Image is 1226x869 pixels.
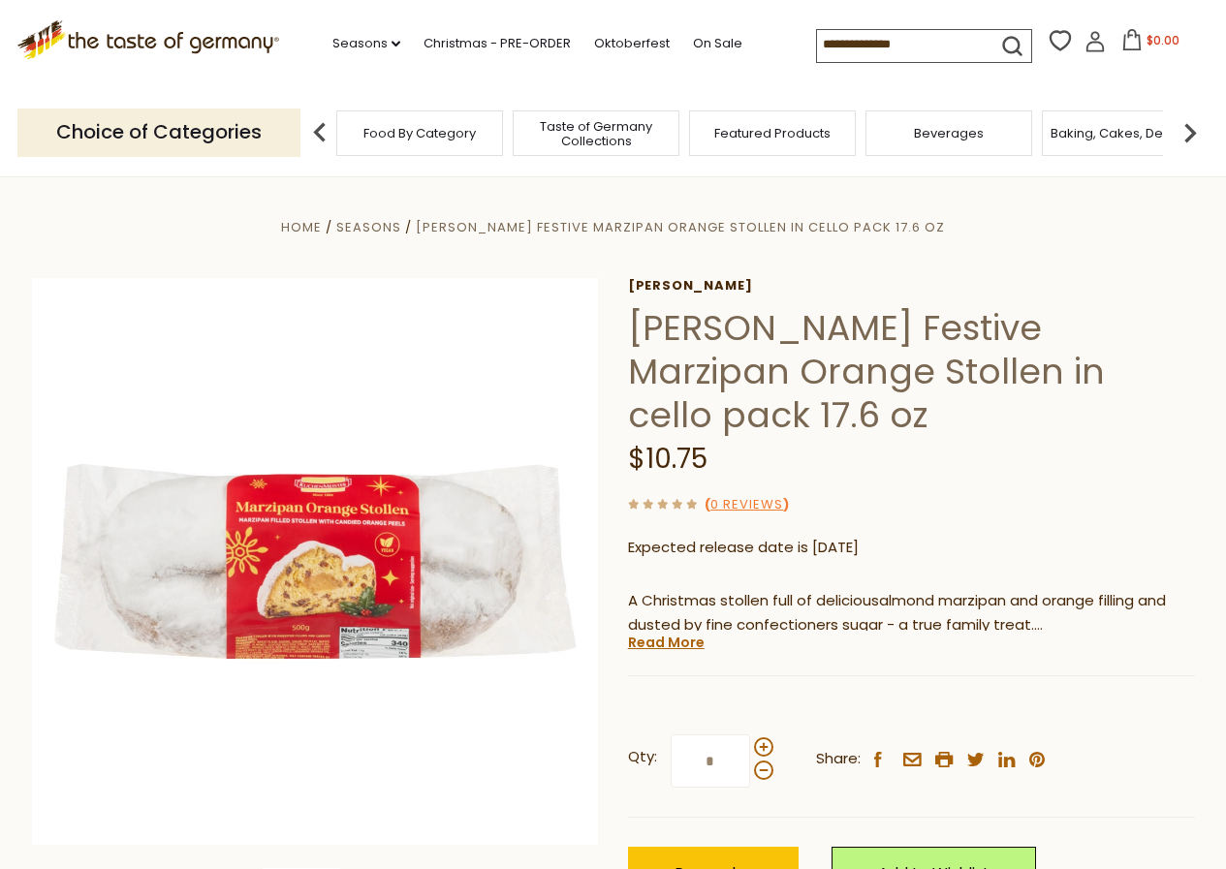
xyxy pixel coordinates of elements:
[816,747,861,771] span: Share:
[17,109,300,156] p: Choice of Categories
[1147,32,1179,48] span: $0.00
[671,734,750,788] input: Qty:
[714,126,831,140] a: Featured Products
[1110,29,1192,58] button: $0.00
[416,218,945,236] a: [PERSON_NAME] Festive Marzipan Orange Stollen in cello pack 17.6 oz
[519,119,674,148] a: Taste of Germany Collections
[1171,113,1210,152] img: next arrow
[363,126,476,140] a: Food By Category
[628,590,1166,635] span: almond marzipan and orange filling and dusted by fine confectioners sugar - a true family treat.
[628,590,879,610] span: A Christmas stollen full of delicious
[628,278,1195,294] a: [PERSON_NAME]
[628,536,1195,560] p: Expected release date is [DATE]
[914,126,984,140] a: Beverages
[710,495,783,515] a: 0 Reviews
[300,113,339,152] img: previous arrow
[628,440,707,478] span: $10.75
[32,278,599,845] img: Kuchenmeister Festive Marzipan Orange Stollen
[628,745,657,769] strong: Qty:
[628,306,1195,437] h1: [PERSON_NAME] Festive Marzipan Orange Stollen in cello pack 17.6 oz
[693,33,742,54] a: On Sale
[281,218,322,236] a: Home
[336,218,401,236] a: Seasons
[1051,126,1201,140] a: Baking, Cakes, Desserts
[332,33,400,54] a: Seasons
[594,33,670,54] a: Oktoberfest
[705,495,789,513] span: ( )
[628,633,705,652] a: Read More
[424,33,571,54] a: Christmas - PRE-ORDER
